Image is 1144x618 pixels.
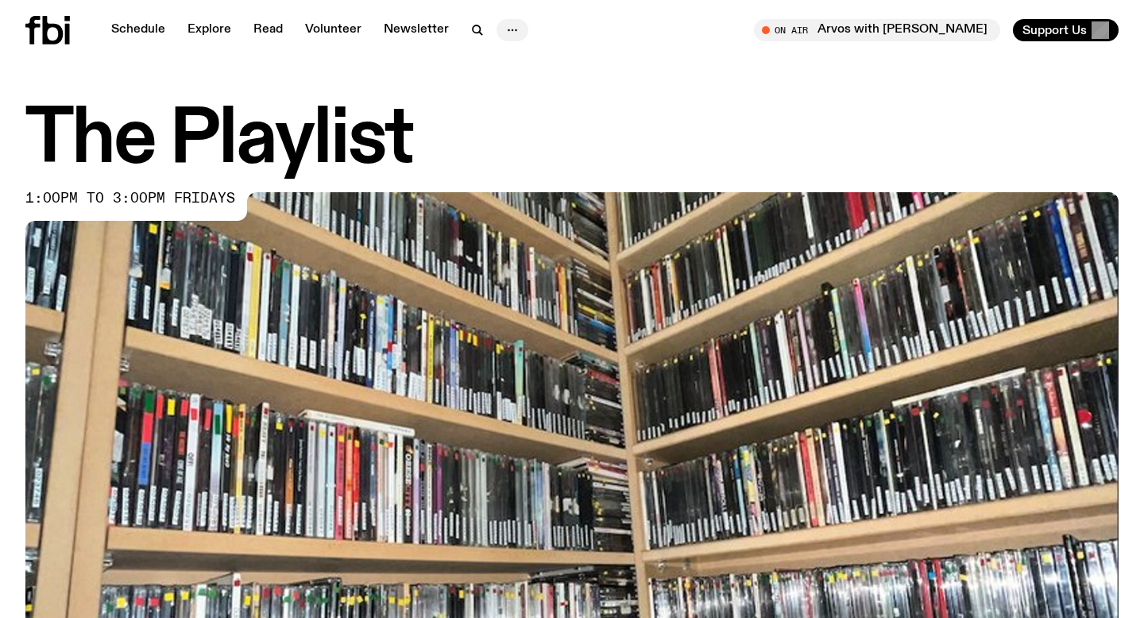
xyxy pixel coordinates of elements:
a: Volunteer [296,19,371,41]
h1: The Playlist [25,105,1119,176]
button: On AirArvos with [PERSON_NAME] [754,19,1000,41]
span: 1:00pm to 3:00pm fridays [25,192,235,205]
button: Support Us [1013,19,1119,41]
a: Newsletter [374,19,458,41]
a: Explore [178,19,241,41]
span: Support Us [1022,23,1087,37]
a: Read [244,19,292,41]
a: Schedule [102,19,175,41]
